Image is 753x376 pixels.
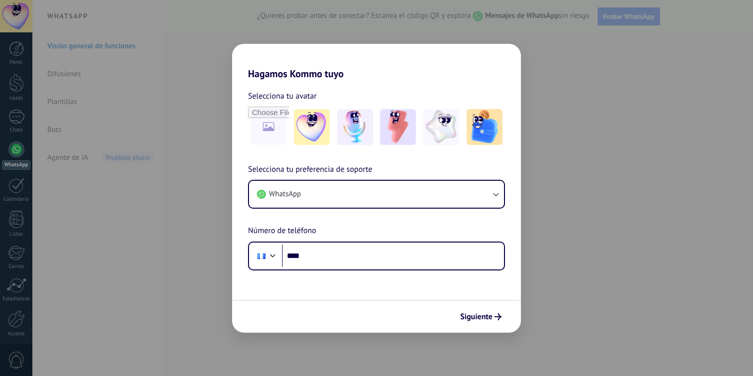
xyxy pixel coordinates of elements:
[380,109,416,145] img: -3.jpeg
[294,109,330,145] img: -1.jpeg
[337,109,373,145] img: -2.jpeg
[269,189,301,199] span: WhatsApp
[423,109,459,145] img: -4.jpeg
[456,308,506,325] button: Siguiente
[252,246,271,266] div: Guatemala: + 502
[467,109,502,145] img: -5.jpeg
[248,225,316,238] span: Número de teléfono
[232,44,521,80] h2: Hagamos Kommo tuyo
[248,90,317,103] span: Selecciona tu avatar
[248,163,373,176] span: Selecciona tu preferencia de soporte
[460,313,493,320] span: Siguiente
[249,181,504,208] button: WhatsApp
